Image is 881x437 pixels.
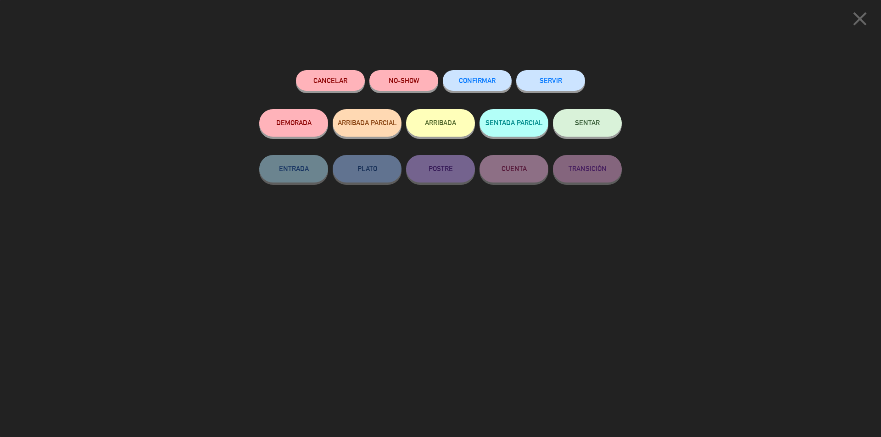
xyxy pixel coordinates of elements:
[333,109,401,137] button: ARRIBADA PARCIAL
[259,109,328,137] button: DEMORADA
[848,7,871,30] i: close
[406,109,475,137] button: ARRIBADA
[259,155,328,183] button: ENTRADA
[443,70,512,91] button: CONFIRMAR
[553,155,622,183] button: TRANSICIÓN
[480,109,548,137] button: SENTADA PARCIAL
[846,7,874,34] button: close
[296,70,365,91] button: Cancelar
[459,77,496,84] span: CONFIRMAR
[575,119,600,127] span: SENTAR
[516,70,585,91] button: SERVIR
[338,119,397,127] span: ARRIBADA PARCIAL
[553,109,622,137] button: SENTAR
[480,155,548,183] button: CUENTA
[406,155,475,183] button: POSTRE
[369,70,438,91] button: NO-SHOW
[333,155,401,183] button: PLATO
